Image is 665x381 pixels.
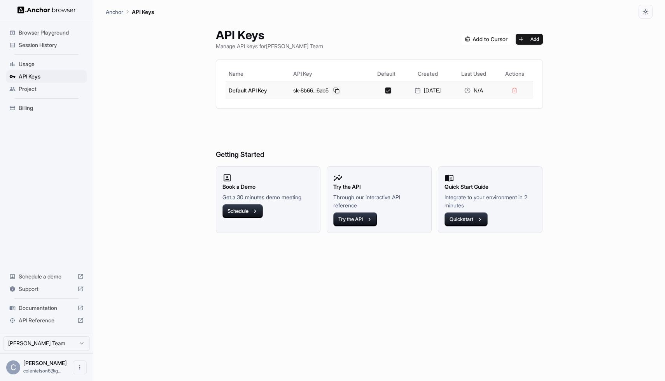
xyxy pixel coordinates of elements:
img: Anchor Logo [17,6,76,14]
button: Schedule [222,204,263,218]
p: Get a 30 minutes demo meeting [222,193,314,201]
span: Session History [19,41,84,49]
button: Add [516,34,543,45]
button: Quickstart [444,212,488,226]
span: colenielson6@gmail.com [23,368,61,374]
span: Support [19,285,74,293]
th: Actions [496,66,533,82]
span: Browser Playground [19,29,84,37]
div: Project [6,83,87,95]
h2: Try the API [333,183,425,191]
button: Try the API [333,212,377,226]
div: Support [6,283,87,295]
div: API Reference [6,314,87,327]
div: N/A [454,87,493,94]
button: Copy API key [332,86,341,95]
div: Browser Playground [6,26,87,39]
p: API Keys [132,8,154,16]
div: API Keys [6,70,87,83]
p: Integrate to your environment in 2 minutes [444,193,536,209]
h2: Quick Start Guide [444,183,536,191]
nav: breadcrumb [106,7,154,16]
img: Add anchorbrowser MCP server to Cursor [462,34,511,45]
div: Billing [6,102,87,114]
h6: Getting Started [216,118,543,160]
button: Open menu [73,360,87,374]
span: API Keys [19,73,84,80]
div: Documentation [6,302,87,314]
th: Default [369,66,404,82]
th: Created [404,66,451,82]
div: C [6,360,20,374]
span: API Reference [19,317,74,324]
div: Schedule a demo [6,270,87,283]
p: Anchor [106,8,123,16]
span: Billing [19,104,84,112]
p: Manage API keys for [PERSON_NAME] Team [216,42,323,50]
th: Last Used [451,66,496,82]
div: [DATE] [408,87,448,94]
p: Through our interactive API reference [333,193,425,209]
h1: API Keys [216,28,323,42]
th: API Key [290,66,369,82]
span: Cole Nielson [23,360,67,366]
div: Usage [6,58,87,70]
span: Schedule a demo [19,273,74,280]
div: sk-8b66...6ab5 [293,86,366,95]
span: Documentation [19,304,74,312]
div: Session History [6,39,87,51]
span: Project [19,85,84,93]
span: Usage [19,60,84,68]
td: Default API Key [226,82,290,99]
h2: Book a Demo [222,183,314,191]
th: Name [226,66,290,82]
